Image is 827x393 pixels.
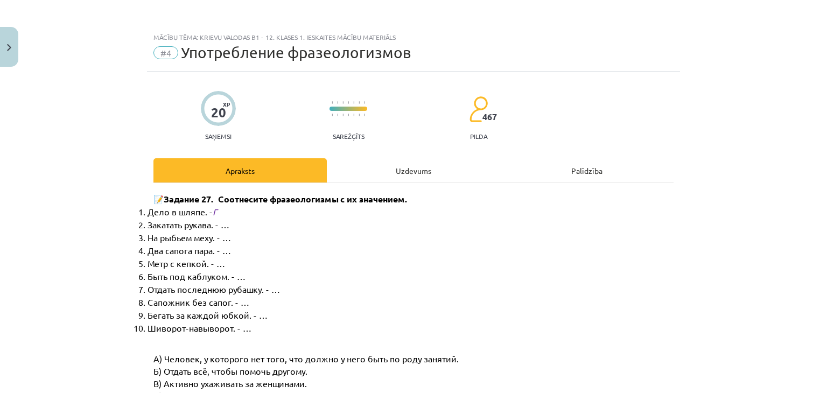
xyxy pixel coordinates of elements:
img: icon-short-line-57e1e144782c952c97e751825c79c345078a6d821885a25fce030b3d8c18986b.svg [332,101,333,104]
img: icon-short-line-57e1e144782c952c97e751825c79c345078a6d821885a25fce030b3d8c18986b.svg [348,101,349,104]
img: icon-close-lesson-0947bae3869378f0d4975bcd49f059093ad1ed9edebbc8119c70593378902aed.svg [7,44,11,51]
span: Два сапога пара. - … [148,245,231,256]
span: Дело в шляпе. - [148,206,213,217]
span: Употребление фразеологизмов [181,44,411,61]
p: Sarežģīts [333,132,365,140]
div: Palīdzība [500,158,674,183]
img: icon-short-line-57e1e144782c952c97e751825c79c345078a6d821885a25fce030b3d8c18986b.svg [337,101,338,104]
span: Закатать рукава. - … [148,219,229,230]
span: Г [213,206,217,217]
img: icon-short-line-57e1e144782c952c97e751825c79c345078a6d821885a25fce030b3d8c18986b.svg [348,114,349,116]
span: Задание 27. Соотнесите фразеологизмы с их значением. [164,193,408,205]
img: icon-short-line-57e1e144782c952c97e751825c79c345078a6d821885a25fce030b3d8c18986b.svg [332,114,333,116]
span: Сапожник без сапог. - … [148,297,249,307]
span: Отдать последнюю рубашку. - … [148,284,280,294]
span: XP [223,101,230,107]
span: 📝 [153,194,164,205]
p: pilda [470,132,487,140]
img: icon-short-line-57e1e144782c952c97e751825c79c345078a6d821885a25fce030b3d8c18986b.svg [359,101,360,104]
img: icon-short-line-57e1e144782c952c97e751825c79c345078a6d821885a25fce030b3d8c18986b.svg [353,101,354,104]
img: icon-short-line-57e1e144782c952c97e751825c79c345078a6d821885a25fce030b3d8c18986b.svg [342,101,344,104]
img: icon-short-line-57e1e144782c952c97e751825c79c345078a6d821885a25fce030b3d8c18986b.svg [359,114,360,116]
span: На рыбьем меху. - … [148,232,231,243]
img: icon-short-line-57e1e144782c952c97e751825c79c345078a6d821885a25fce030b3d8c18986b.svg [364,114,365,116]
span: Быть под каблуком. - … [148,271,246,282]
img: icon-short-line-57e1e144782c952c97e751825c79c345078a6d821885a25fce030b3d8c18986b.svg [364,101,365,104]
div: 20 [211,105,226,120]
span: Метр с кепкой. - … [148,258,225,269]
span: А) Человек, у которого нет того, что должно у него быть по роду занятий. [153,353,459,364]
span: Б) Отдать всё, чтобы помочь другому. [153,366,307,376]
span: #4 [153,46,178,59]
span: 467 [482,112,497,122]
div: Uzdevums [327,158,500,183]
p: Saņemsi [201,132,236,140]
img: icon-short-line-57e1e144782c952c97e751825c79c345078a6d821885a25fce030b3d8c18986b.svg [342,114,344,116]
span: В) Активно ухаживать за женщинами. [153,378,307,389]
img: icon-short-line-57e1e144782c952c97e751825c79c345078a6d821885a25fce030b3d8c18986b.svg [337,114,338,116]
div: Mācību tēma: Krievu valodas b1 - 12. klases 1. ieskaites mācību materiāls [153,33,674,41]
img: students-c634bb4e5e11cddfef0936a35e636f08e4e9abd3cc4e673bd6f9a4125e45ecb1.svg [469,96,488,123]
span: Бегать за каждой юбкой. - … [148,310,268,320]
div: Apraksts [153,158,327,183]
span: Шиворот-навыворот. - … [148,322,251,333]
img: icon-short-line-57e1e144782c952c97e751825c79c345078a6d821885a25fce030b3d8c18986b.svg [353,114,354,116]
